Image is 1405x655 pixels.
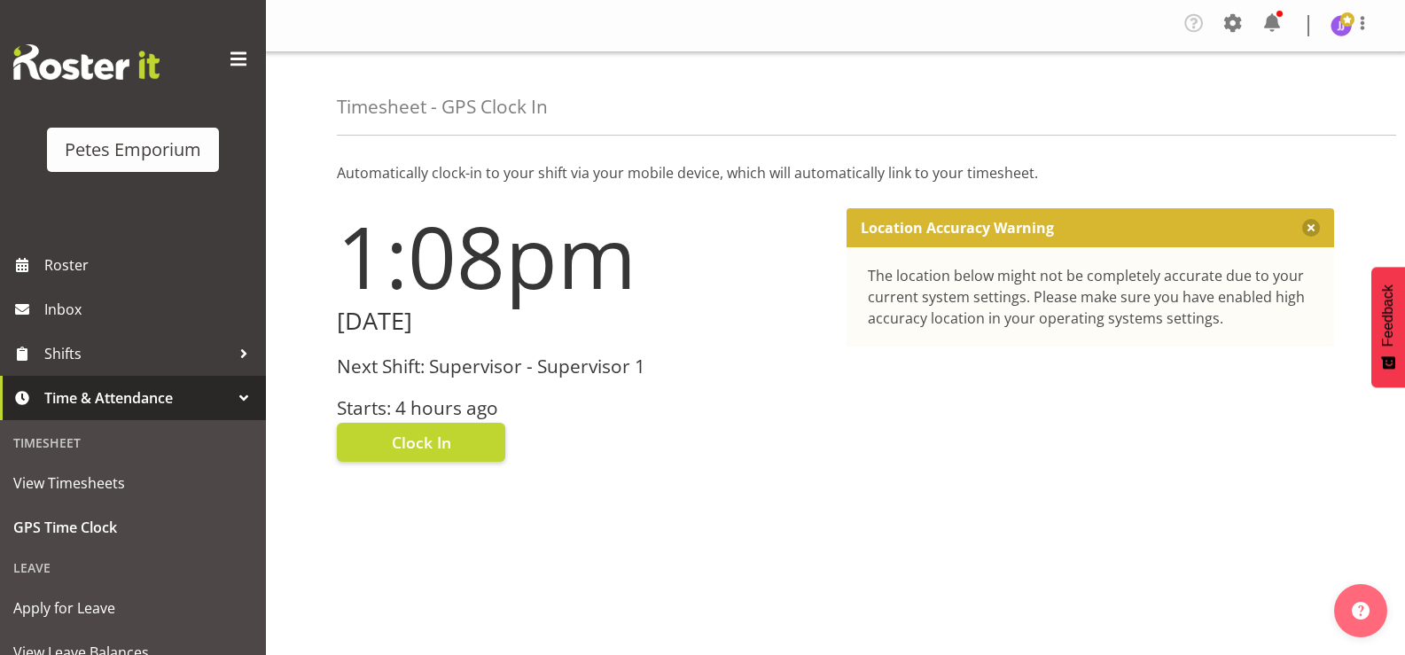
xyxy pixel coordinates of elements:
img: help-xxl-2.png [1352,602,1370,620]
span: GPS Time Clock [13,514,253,541]
img: janelle-jonkers702.jpg [1331,15,1352,36]
button: Close message [1302,219,1320,237]
button: Clock In [337,423,505,462]
span: Time & Attendance [44,385,230,411]
img: Rosterit website logo [13,44,160,80]
span: Inbox [44,296,257,323]
h3: Next Shift: Supervisor - Supervisor 1 [337,356,825,377]
span: Clock In [392,431,451,454]
h3: Starts: 4 hours ago [337,398,825,418]
h1: 1:08pm [337,208,825,304]
p: Automatically clock-in to your shift via your mobile device, which will automatically link to you... [337,162,1334,183]
a: Apply for Leave [4,586,261,630]
p: Location Accuracy Warning [861,219,1054,237]
span: Roster [44,252,257,278]
span: Apply for Leave [13,595,253,621]
span: View Timesheets [13,470,253,496]
div: The location below might not be completely accurate due to your current system settings. Please m... [868,265,1314,329]
span: Feedback [1380,285,1396,347]
div: Petes Emporium [65,136,201,163]
span: Shifts [44,340,230,367]
a: GPS Time Clock [4,505,261,550]
div: Timesheet [4,425,261,461]
button: Feedback - Show survey [1371,267,1405,387]
div: Leave [4,550,261,586]
a: View Timesheets [4,461,261,505]
h4: Timesheet - GPS Clock In [337,97,548,117]
h2: [DATE] [337,308,825,335]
